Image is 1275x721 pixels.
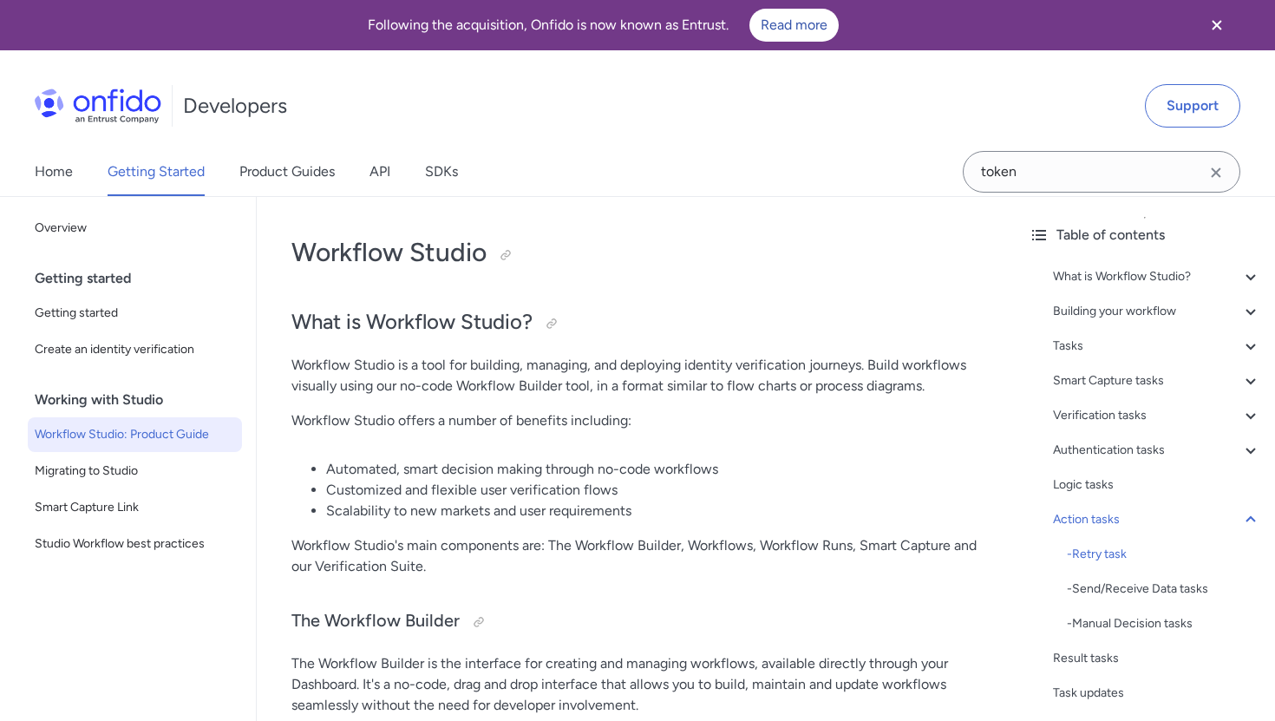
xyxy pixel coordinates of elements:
a: Create an identity verification [28,332,242,367]
svg: Clear search field button [1206,162,1226,183]
a: Read more [749,9,839,42]
div: - Retry task [1067,544,1261,565]
li: Automated, smart decision making through no-code workflows [326,459,980,480]
a: Smart Capture tasks [1053,370,1261,391]
div: Following the acquisition, Onfido is now known as Entrust. [21,9,1185,42]
a: API [369,147,390,196]
input: Onfido search input field [963,151,1240,193]
a: Getting started [28,296,242,331]
a: Product Guides [239,147,335,196]
span: Smart Capture Link [35,497,235,518]
a: Tasks [1053,336,1261,357]
a: What is Workflow Studio? [1053,266,1261,287]
div: - Manual Decision tasks [1067,613,1261,634]
a: -Retry task [1067,544,1261,565]
a: Workflow Studio: Product Guide [28,417,242,452]
a: Studio Workflow best practices [28,527,242,561]
span: Studio Workflow best practices [35,534,235,554]
span: Workflow Studio: Product Guide [35,424,235,445]
div: Working with Studio [35,383,249,417]
h3: The Workflow Builder [291,608,980,636]
div: Getting started [35,261,249,296]
a: Verification tasks [1053,405,1261,426]
a: Support [1145,84,1240,128]
p: The Workflow Builder is the interface for creating and managing workflows, available directly thr... [291,653,980,716]
a: Authentication tasks [1053,440,1261,461]
a: Smart Capture Link [28,490,242,525]
h1: Workflow Studio [291,235,980,270]
span: Create an identity verification [35,339,235,360]
div: - Send/Receive Data tasks [1067,579,1261,600]
a: -Send/Receive Data tasks [1067,579,1261,600]
svg: Close banner [1206,15,1227,36]
li: Customized and flexible user verification flows [326,480,980,501]
span: Overview [35,218,235,239]
a: Migrating to Studio [28,454,242,488]
a: Overview [28,211,242,246]
a: Getting Started [108,147,205,196]
div: Table of contents [1029,225,1261,246]
a: SDKs [425,147,458,196]
span: Getting started [35,303,235,324]
a: Logic tasks [1053,475,1261,495]
a: Action tasks [1053,509,1261,530]
a: -Manual Decision tasks [1067,613,1261,634]
a: Task updates [1053,683,1261,704]
h2: What is Workflow Studio? [291,308,980,338]
h1: Developers [183,92,287,120]
p: Workflow Studio offers a number of benefits including: [291,410,980,431]
p: Workflow Studio's main components are: The Workflow Builder, Workflows, Workflow Runs, Smart Capt... [291,535,980,577]
a: Result tasks [1053,648,1261,669]
a: Building your workflow [1053,301,1261,322]
span: Migrating to Studio [35,461,235,482]
button: Close banner [1185,3,1249,47]
img: Onfido Logo [35,88,161,123]
li: Scalability to new markets and user requirements [326,501,980,521]
a: Home [35,147,73,196]
p: Workflow Studio is a tool for building, managing, and deploying identity verification journeys. B... [291,355,980,397]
